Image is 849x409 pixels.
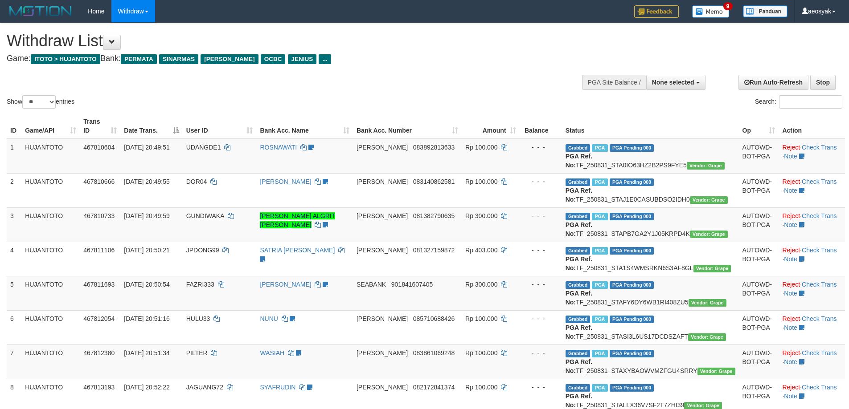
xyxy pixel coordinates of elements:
span: Vendor URL: https://settle31.1velocity.biz [687,162,725,170]
td: 2 [7,173,21,207]
span: UDANGDE1 [186,144,221,151]
a: SATRIA [PERSON_NAME] [260,247,335,254]
span: 9 [723,2,733,10]
h4: Game: Bank: [7,54,557,63]
a: Note [784,290,797,297]
a: Reject [782,247,800,254]
span: PERMATA [121,54,157,64]
span: Marked by aeokris [592,247,607,255]
span: Grabbed [566,316,591,323]
a: Reject [782,178,800,185]
b: PGA Ref. No: [566,290,592,306]
span: Copy 083861069248 to clipboard [413,349,455,356]
span: Rp 100.000 [465,315,497,322]
span: None selected [652,79,694,86]
a: Check Trans [802,247,837,254]
th: Game/API: activate to sort column ascending [21,113,80,139]
span: 467810666 [83,178,115,185]
span: ... [319,54,331,64]
a: Check Trans [802,212,837,219]
span: Vendor URL: https://settle31.1velocity.biz [690,231,728,238]
a: Note [784,153,797,160]
td: TF_250831_STA0IO63HZ2B2PS9FYE5 [562,139,739,174]
span: Grabbed [566,178,591,186]
td: · · [779,207,845,242]
div: - - - [523,280,558,289]
td: TF_250831_STASI3L6US17DCDSZAFT [562,310,739,344]
span: Marked by aeokris [592,281,607,289]
a: Note [784,187,797,194]
td: 1 [7,139,21,174]
td: HUJANTOTO [21,242,80,276]
a: NUNU [260,315,278,322]
th: User ID: activate to sort column ascending [183,113,257,139]
span: PGA Pending [610,316,654,323]
b: PGA Ref. No: [566,187,592,203]
span: [DATE] 20:49:59 [124,212,169,219]
a: [PERSON_NAME] [260,281,311,288]
span: Grabbed [566,281,591,289]
b: PGA Ref. No: [566,221,592,237]
th: Action [779,113,845,139]
span: [DATE] 20:50:54 [124,281,169,288]
a: Check Trans [802,178,837,185]
label: Show entries [7,95,74,109]
th: Trans ID: activate to sort column ascending [80,113,120,139]
span: 467810604 [83,144,115,151]
span: Rp 100.000 [465,349,497,356]
span: Rp 300.000 [465,281,497,288]
td: 7 [7,344,21,379]
span: Marked by aeokris [592,144,607,152]
th: Date Trans.: activate to sort column descending [120,113,182,139]
td: HUJANTOTO [21,139,80,174]
span: [PERSON_NAME] [357,315,408,322]
img: Feedback.jpg [634,5,679,18]
span: Copy 083140862581 to clipboard [413,178,455,185]
a: Reject [782,384,800,391]
span: Grabbed [566,350,591,357]
div: PGA Site Balance / [582,75,646,90]
span: JENIUS [288,54,317,64]
span: Copy 081382790635 to clipboard [413,212,455,219]
select: Showentries [22,95,56,109]
span: [PERSON_NAME] [201,54,258,64]
span: JPDONG99 [186,247,219,254]
td: TF_250831_STAXYBAOWVMZFGU4SRRY [562,344,739,379]
span: OCBC [261,54,286,64]
a: WASIAH [260,349,284,356]
span: PGA Pending [610,178,654,186]
a: Note [784,358,797,365]
span: ITOTO > HUJANTOTO [31,54,100,64]
a: ROSNAWATI [260,144,297,151]
span: Vendor URL: https://settle31.1velocity.biz [690,196,728,204]
b: PGA Ref. No: [566,358,592,374]
span: Vendor URL: https://settle31.1velocity.biz [693,265,731,272]
span: Vendor URL: https://settle31.1velocity.biz [697,368,735,375]
a: Note [784,255,797,263]
td: · · [779,310,845,344]
span: PGA Pending [610,213,654,220]
span: [PERSON_NAME] [357,349,408,356]
td: · · [779,276,845,310]
div: - - - [523,314,558,323]
span: Copy 082172841374 to clipboard [413,384,455,391]
a: Note [784,221,797,228]
td: 4 [7,242,21,276]
b: PGA Ref. No: [566,153,592,169]
td: AUTOWD-BOT-PGA [739,276,779,310]
td: HUJANTOTO [21,344,80,379]
span: Rp 403.000 [465,247,497,254]
td: AUTOWD-BOT-PGA [739,207,779,242]
span: Grabbed [566,247,591,255]
td: TF_250831_STAPB7GA2Y1J05KRPD4K [562,207,739,242]
span: FAZRI333 [186,281,214,288]
h1: Withdraw List [7,32,557,50]
td: · · [779,344,845,379]
span: Grabbed [566,384,591,392]
span: Marked by aeokris [592,350,607,357]
b: PGA Ref. No: [566,255,592,271]
img: Button%20Memo.svg [692,5,730,18]
span: SEABANK [357,281,386,288]
td: TF_250831_STA1S4WMSRKN6S3AF8GL [562,242,739,276]
b: PGA Ref. No: [566,324,592,340]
